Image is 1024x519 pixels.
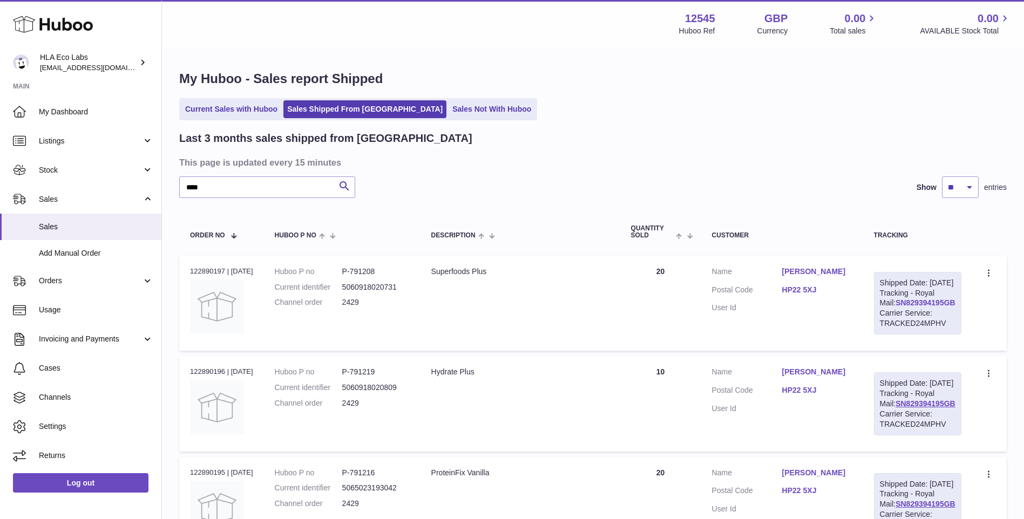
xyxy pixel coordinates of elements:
dt: User Id [712,303,782,313]
a: 0.00 AVAILABLE Stock Total [920,11,1011,36]
img: no-photo.jpg [190,380,244,434]
a: Current Sales with Huboo [181,100,281,118]
div: Tracking [874,232,961,239]
a: SN829394195GB [896,298,955,307]
div: Shipped Date: [DATE] [880,479,955,489]
div: Carrier Service: TRACKED24MPHV [880,308,955,329]
span: Sales [39,194,142,204]
span: Stock [39,165,142,175]
img: no-photo.jpg [190,279,244,333]
dt: Current identifier [275,282,342,292]
strong: 12545 [685,11,715,26]
dd: 5060918020809 [342,383,410,393]
div: 122890195 | [DATE] [190,468,253,477]
dt: Name [712,267,782,279]
label: Show [917,182,937,193]
div: 122890197 | [DATE] [190,267,253,276]
a: [PERSON_NAME] [782,267,852,277]
span: Sales [39,222,153,232]
div: Tracking - Royal Mail: [874,272,961,334]
dd: 2429 [342,498,410,509]
div: Tracking - Royal Mail: [874,372,961,435]
div: ProteinFix Vanilla [431,468,609,478]
span: Returns [39,450,153,461]
span: Description [431,232,476,239]
img: clinton@newgendirect.com [13,54,29,71]
span: Orders [39,276,142,286]
span: Add Manual Order [39,248,153,258]
dd: P-791216 [342,468,410,478]
div: Hydrate Plus [431,367,609,377]
span: entries [984,182,1007,193]
dt: Huboo P no [275,367,342,377]
dt: User Id [712,504,782,514]
dt: Channel order [275,398,342,408]
span: [EMAIL_ADDRESS][DOMAIN_NAME] [40,63,159,72]
dt: Current identifier [275,483,342,493]
a: 0.00 Total sales [830,11,878,36]
a: Sales Shipped From [GEOGRAPHIC_DATA] [283,100,446,118]
a: [PERSON_NAME] [782,468,852,478]
dt: Channel order [275,498,342,509]
div: 122890196 | [DATE] [190,367,253,377]
span: Quantity Sold [631,225,674,239]
dt: Huboo P no [275,267,342,277]
dt: Channel order [275,297,342,308]
span: Channels [39,392,153,402]
h1: My Huboo - Sales report Shipped [179,70,1007,87]
dd: 2429 [342,297,410,308]
dt: User Id [712,404,782,414]
a: SN829394195GB [896,500,955,508]
dt: Postal Code [712,385,782,398]
div: Customer [712,232,852,239]
span: Settings [39,421,153,432]
div: HLA Eco Labs [40,52,137,73]
span: 0.00 [845,11,866,26]
div: Shipped Date: [DATE] [880,278,955,288]
dt: Postal Code [712,486,782,498]
span: 0.00 [978,11,999,26]
span: Cases [39,363,153,373]
h2: Last 3 months sales shipped from [GEOGRAPHIC_DATA] [179,131,472,146]
span: Huboo P no [275,232,316,239]
dt: Huboo P no [275,468,342,478]
span: My Dashboard [39,107,153,117]
a: [PERSON_NAME] [782,367,852,377]
a: HP22 5XJ [782,486,852,496]
a: HP22 5XJ [782,285,852,295]
dt: Current identifier [275,383,342,393]
td: 20 [620,256,701,351]
dd: P-791208 [342,267,410,277]
dd: 5060918020731 [342,282,410,292]
span: Usage [39,305,153,315]
strong: GBP [764,11,788,26]
span: Order No [190,232,225,239]
div: Huboo Ref [679,26,715,36]
a: Sales Not With Huboo [449,100,535,118]
dt: Name [712,367,782,380]
dt: Postal Code [712,285,782,298]
dt: Name [712,468,782,481]
dd: 2429 [342,398,410,408]
a: Log out [13,473,148,493]
h3: This page is updated every 15 minutes [179,156,1004,168]
span: AVAILABLE Stock Total [920,26,1011,36]
dd: P-791219 [342,367,410,377]
td: 10 [620,356,701,451]
a: SN829394195GB [896,399,955,408]
a: HP22 5XJ [782,385,852,395]
span: Listings [39,136,142,146]
dd: 5065023193042 [342,483,410,493]
span: Total sales [830,26,878,36]
div: Carrier Service: TRACKED24MPHV [880,409,955,429]
div: Currency [757,26,788,36]
div: Superfoods Plus [431,267,609,277]
span: Invoicing and Payments [39,334,142,344]
div: Shipped Date: [DATE] [880,378,955,388]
